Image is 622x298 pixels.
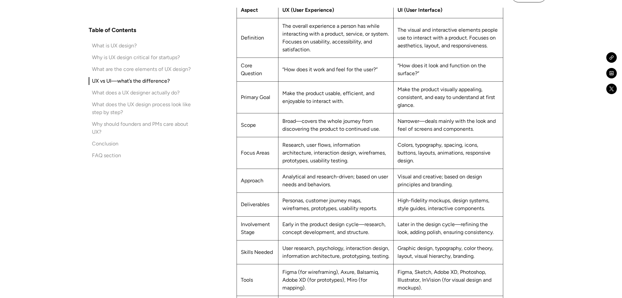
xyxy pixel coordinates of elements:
[394,216,503,240] td: Later in the design cycle—refining the look, adding polish, ensuring consistency.
[237,192,278,216] td: Deliverables
[278,137,394,169] td: Research, user flows, information architecture, interaction design, wireframes, prototypes, usabi...
[237,216,278,240] td: Involvement Stage
[89,54,192,61] a: Why is UX design critical for startups?
[278,18,394,58] td: The overall experience a person has while interacting with a product, service, or system. Focuses...
[394,58,503,81] td: “How does it look and function on the surface?”
[89,42,192,50] a: What is UX design?
[89,120,192,136] a: Why should founders and PMs care about UX?
[237,2,278,18] th: Aspect
[89,26,136,34] h4: Table of Contents
[278,264,394,296] td: Figma (for wireframing), Axure, Balsamiq, Adobe XD (for prototypes), Miro (for mapping).
[278,216,394,240] td: Early in the product design cycle—research, concept development, and structure.
[278,2,394,18] th: UX (User Experience)
[89,101,192,116] a: What does the UX design process look like step by step?
[237,240,278,264] td: Skills Needed
[237,58,278,81] td: Core Question
[394,81,503,113] td: Make the product visually appealing, consistent, and easy to understand at first glance.
[394,18,503,58] td: The visual and interactive elements people use to interact with a product. Focuses on aesthetics,...
[92,89,180,97] div: What does a UX designer actually do?
[237,169,278,192] td: Approach
[237,137,278,169] td: Focus Areas
[278,58,394,81] td: “How does it work and feel for the user?”
[92,120,192,136] div: Why should founders and PMs care about UX?
[394,137,503,169] td: Colors, typography, spacing, icons, buttons, layouts, animations, responsive design.
[237,264,278,296] td: Tools
[92,152,121,159] div: FAQ section
[394,240,503,264] td: Graphic design, typography, color theory, layout, visual hierarchy, branding.
[89,89,192,97] a: What does a UX designer actually do?
[394,2,503,18] th: UI (User Interface)
[278,240,394,264] td: User research, psychology, interaction design, information architecture, prototyping, testing.
[278,192,394,216] td: Personas, customer journey maps, wireframes, prototypes, usability reports.
[237,18,278,58] td: Definition
[278,81,394,113] td: Make the product usable, efficient, and enjoyable to interact with.
[237,113,278,137] td: Scope
[89,152,192,159] a: FAQ section
[394,264,503,296] td: Figma, Sketch, Adobe XD, Photoshop, Illustrator, InVision (for visual design and mockups).
[237,81,278,113] td: Primary Goal
[92,140,118,148] div: Conclusion
[278,113,394,137] td: Broad—covers the whole journey from discovering the product to continued use.
[394,192,503,216] td: High-fidelity mockups, design systems, style guides, interactive components.
[89,140,192,148] a: Conclusion
[394,113,503,137] td: Narrower—deals mainly with the look and feel of screens and components.
[89,77,192,85] a: UX vs UI—what’s the difference?
[394,169,503,192] td: Visual and creative; based on design principles and branding.
[278,169,394,192] td: Analytical and research-driven; based on user needs and behaviors.
[92,101,192,116] div: What does the UX design process look like step by step?
[92,65,191,73] div: What are the core elements of UX design?
[92,77,170,85] div: UX vs UI—what’s the difference?
[92,54,180,61] div: Why is UX design critical for startups?
[89,65,192,73] a: What are the core elements of UX design?
[92,42,137,50] div: What is UX design?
